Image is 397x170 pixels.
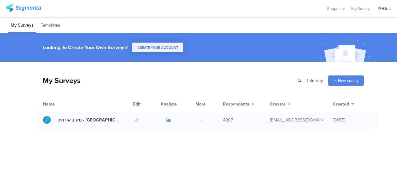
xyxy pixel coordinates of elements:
[312,35,377,64] img: create_account_image.svg
[36,75,81,86] div: My Surveys
[159,96,178,112] div: Analyze
[223,101,254,107] button: Respondents
[223,101,249,107] span: Respondents
[303,77,305,84] span: |
[378,6,387,12] div: IYHA
[130,96,144,112] div: Edit
[338,78,358,84] span: New survey
[333,101,349,107] span: Created
[327,6,341,12] span: Support
[137,45,178,50] span: CREATE YOUR ACCOUNT
[38,18,63,33] li: Templates
[307,77,323,84] span: 1 Survey
[223,117,233,123] span: 4207
[270,117,323,123] div: ofir@iyha.org.il
[43,44,128,51] div: Looking To Create Your Own Surveys?
[270,101,285,107] span: Creator
[194,96,207,112] div: More
[6,4,41,12] img: segmanta logo
[333,117,370,123] div: [DATE]
[333,101,354,107] button: Created
[270,101,290,107] button: Creator
[43,116,121,124] a: משוב אורחים - [GEOGRAPHIC_DATA]
[43,101,81,107] div: Name
[8,18,36,33] li: My Surveys
[57,117,121,123] div: משוב אורחים - בית שאן
[132,43,183,52] button: CREATE YOUR ACCOUNT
